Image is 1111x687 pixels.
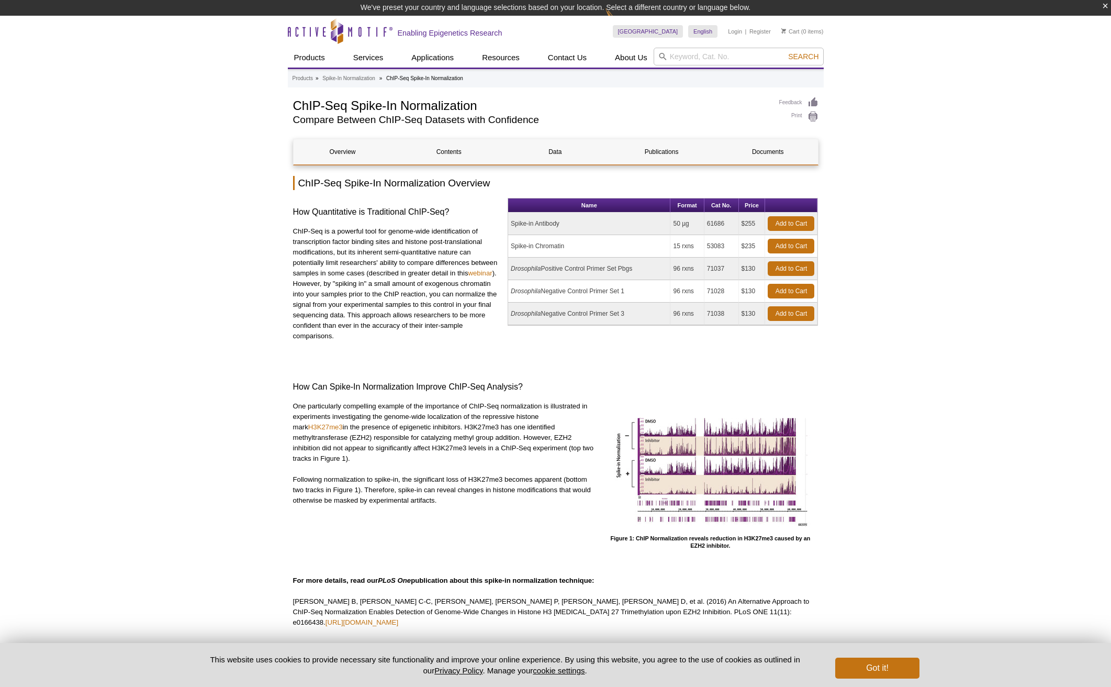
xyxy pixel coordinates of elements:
[308,423,343,431] a: H3K27me3
[612,139,711,164] a: Publications
[602,535,818,549] h4: Figure 1: ChIP Normalization reveals reduction in H3K27me3 caused by an EZH2 inhibitor.
[508,280,670,303] td: Negative Control Primer Set 1
[294,139,392,164] a: Overview
[322,74,375,83] a: Spike-In Normalization
[739,235,766,258] td: $235
[293,97,769,113] h1: ChIP-Seq Spike-In Normalization
[293,577,594,584] strong: For more details, read our publication about this spike-in normalization technique:
[288,48,331,68] a: Products
[379,75,383,81] li: »
[293,176,818,190] h2: ChIP-Seq Spike-In Normalization Overview
[605,401,815,532] img: ChIP Normalization reveals changes in H3K27me3 levels following treatment with EZH2 inhibitor.
[704,213,739,235] td: 61686
[670,235,704,258] td: 15 rxns
[788,52,818,61] span: Search
[293,401,595,464] p: One particularly compelling example of the importance of ChIP-Seq normalization is illustrated in...
[476,48,526,68] a: Resources
[728,28,742,35] a: Login
[511,310,541,317] i: Drosophila
[347,48,390,68] a: Services
[293,381,818,393] h3: How Can Spike-In Normalization Improve ChIP-Seq Analysis?
[434,666,482,675] a: Privacy Policy
[542,48,593,68] a: Contact Us
[293,206,500,218] h3: How Quantitative is Traditional ChIP-Seq?
[670,280,704,303] td: 96 rxns
[508,213,670,235] td: Spike-in Antibody
[739,303,766,325] td: $130
[654,48,824,65] input: Keyword, Cat. No.
[739,213,766,235] td: $255
[835,658,919,679] button: Got it!
[400,139,498,164] a: Contents
[781,25,824,38] li: (0 items)
[386,75,463,81] li: ChIP-Seq Spike-In Normalization
[293,115,769,125] h2: Compare Between ChIP-Seq Datasets with Confidence
[719,139,817,164] a: Documents
[609,48,654,68] a: About Us
[316,75,319,81] li: »
[768,261,814,276] a: Add to Cart
[670,303,704,325] td: 96 rxns
[326,618,398,626] a: [URL][DOMAIN_NAME]
[293,74,313,83] a: Products
[508,198,670,213] th: Name
[508,303,670,325] td: Negative Control Primer Set 3
[739,198,766,213] th: Price
[468,269,492,277] a: webinar
[378,577,411,584] em: PLoS One
[704,303,739,325] td: 71038
[670,258,704,280] td: 96 rxns
[293,596,818,628] p: [PERSON_NAME] B, [PERSON_NAME] C-C, [PERSON_NAME], [PERSON_NAME] P, [PERSON_NAME], [PERSON_NAME] ...
[704,280,739,303] td: 71028
[508,258,670,280] td: Positive Control Primer Set Pbgs
[704,198,739,213] th: Cat No.
[511,265,541,272] i: Drosophila
[779,97,818,108] a: Feedback
[768,284,814,298] a: Add to Cart
[613,25,683,38] a: [GEOGRAPHIC_DATA]
[739,280,766,303] td: $130
[533,666,585,675] button: cookie settings
[192,654,818,676] p: This website uses cookies to provide necessary site functionality and improve your online experie...
[739,258,766,280] td: $130
[781,28,786,34] img: Your Cart
[781,28,800,35] a: Cart
[293,474,595,506] p: Following normalization to spike-in, the significant loss of H3K27me3 becomes apparent (bottom tw...
[745,25,747,38] li: |
[768,216,814,231] a: Add to Cart
[749,28,771,35] a: Register
[506,139,604,164] a: Data
[779,111,818,123] a: Print
[398,28,502,38] h2: Enabling Epigenetics Research
[704,235,739,258] td: 53083
[605,8,633,32] img: Change Here
[785,52,822,61] button: Search
[688,25,717,38] a: English
[670,198,704,213] th: Format
[511,287,541,295] i: Drosophila
[670,213,704,235] td: 50 µg
[405,48,460,68] a: Applications
[293,226,500,341] p: ChIP-Seq is a powerful tool for genome-wide identification of transcription factor binding sites ...
[768,239,814,253] a: Add to Cart
[508,235,670,258] td: Spike-in Chromatin
[704,258,739,280] td: 71037
[768,306,814,321] a: Add to Cart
